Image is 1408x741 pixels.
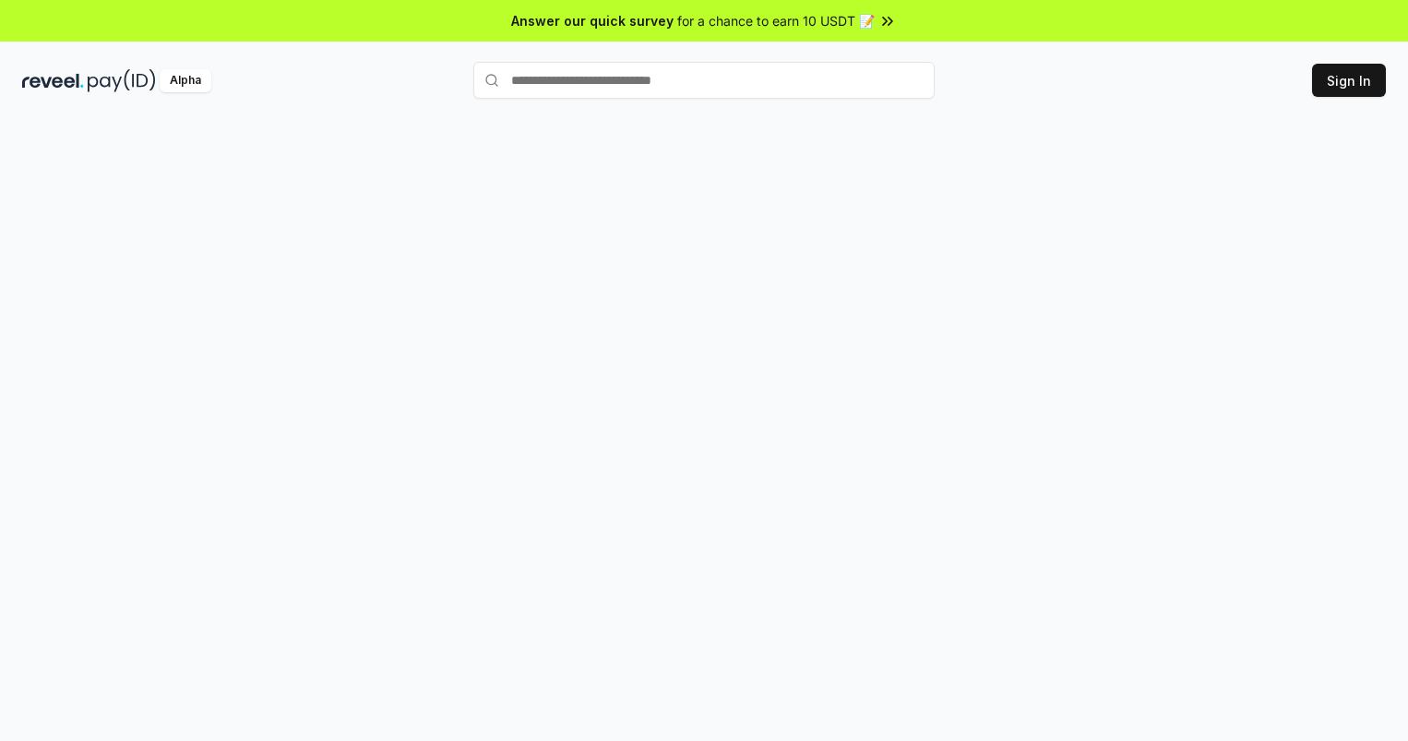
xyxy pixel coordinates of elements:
span: for a chance to earn 10 USDT 📝 [677,11,875,30]
img: pay_id [88,69,156,92]
img: reveel_dark [22,69,84,92]
button: Sign In [1312,64,1386,97]
span: Answer our quick survey [511,11,674,30]
div: Alpha [160,69,211,92]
